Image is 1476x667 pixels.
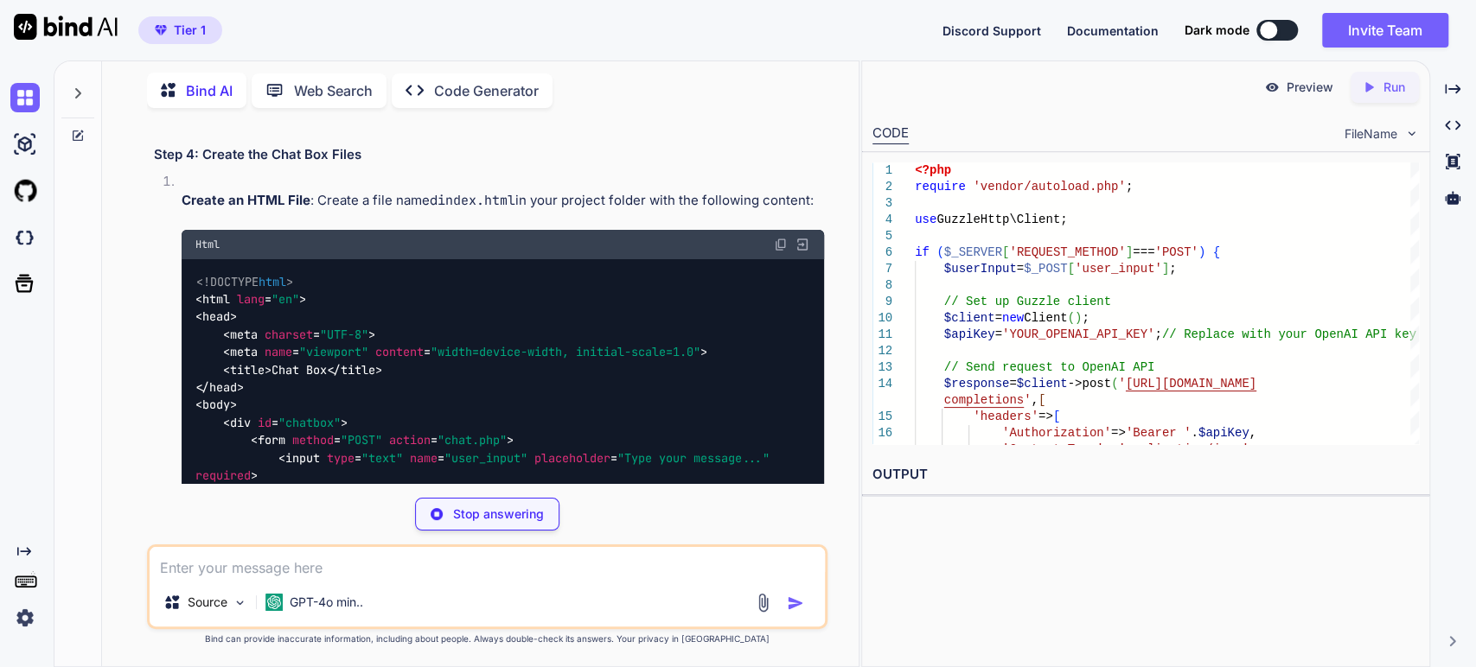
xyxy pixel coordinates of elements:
span: ( [1111,377,1118,391]
p: Source [188,594,227,611]
span: < = = > [251,433,514,448]
span: 'REQUEST_METHOD' [1009,245,1125,259]
span: html [259,274,286,289]
span: head [209,379,237,395]
span: ] [1161,262,1168,276]
span: completions [943,393,1023,407]
span: => [1103,442,1118,456]
span: Dark mode [1185,22,1249,39]
img: premium [155,25,167,35]
span: < = = = > [195,450,776,483]
p: Run [1383,79,1405,96]
span: ; [1125,180,1132,194]
span: $userInput [943,262,1016,276]
span: < > [195,397,237,413]
span: 'Authorization' [1002,426,1111,440]
div: 17 [872,441,892,458]
span: Discord Support [942,23,1041,38]
span: $apiKey [943,327,994,341]
span: meta [230,345,258,360]
span: "UTF-8" [320,327,368,342]
div: CODE [872,124,909,144]
span: < > [223,362,272,378]
span: Tier 1 [174,22,206,39]
span: 'Bearer ' [1125,426,1191,440]
p: Stop answering [453,505,544,523]
span: method [292,433,334,448]
code: index.html [438,192,515,209]
span: $client [1016,377,1067,391]
span: action [389,433,431,448]
span: </ > [327,362,382,378]
span: name [410,450,438,466]
span: => [1111,426,1126,440]
span: ' [1024,393,1031,407]
span: body [202,397,230,413]
span: "chat.php" [438,433,507,448]
span: meta [230,327,258,342]
span: head [202,309,230,325]
span: Documentation [1067,23,1159,38]
p: Web Search [294,80,373,101]
div: 11 [872,327,892,343]
span: </ > [195,379,244,395]
div: 6 [872,245,892,261]
div: 15 [872,409,892,425]
span: "en" [272,291,299,307]
span: ( [1067,311,1074,325]
span: "width=device-width, initial-scale=1.0" [431,345,700,360]
span: placeholder [534,450,610,466]
span: < > [195,309,237,325]
div: 12 [872,343,892,359]
img: preview [1264,79,1280,95]
span: $apiKey [1198,426,1249,440]
span: ) [1075,311,1082,325]
div: 2 [872,179,892,195]
span: ( [936,245,943,259]
button: Documentation [1067,22,1159,40]
p: Bind AI [186,80,233,101]
span: title [230,362,265,378]
span: [ [1067,262,1074,276]
img: Pick Models [233,595,247,610]
div: 5 [872,228,892,245]
span: ->post [1067,377,1110,391]
span: form [258,433,285,448]
span: ; [1154,327,1161,341]
img: ai-studio [10,130,40,159]
span: ; [1082,311,1089,325]
span: < = > [223,327,375,342]
span: 'POST' [1154,245,1198,259]
span: = [994,311,1001,325]
span: // Replace with your OpenAI API key [1161,327,1415,341]
span: < = > [195,291,306,307]
span: , [1031,393,1038,407]
span: "Type your message..." [617,450,770,466]
h2: OUTPUT [862,454,1429,495]
span: === [1133,245,1154,259]
span: name [265,345,292,360]
span: input [285,450,320,466]
img: githubLight [10,176,40,206]
strong: Create an HTML File [182,192,310,208]
span: < = > [223,415,348,430]
span: [URL][DOMAIN_NAME] [1125,377,1256,391]
span: => [1038,410,1053,423]
span: ; [1169,262,1176,276]
span: 'YOUR_OPENAI_API_KEY' [1002,327,1154,341]
span: FileName [1345,125,1397,143]
div: 4 [872,212,892,228]
span: "chatbox" [278,415,341,430]
span: = [1009,377,1016,391]
div: 3 [872,195,892,212]
span: $_POST [1024,262,1067,276]
span: , [1249,426,1256,440]
span: [ [1038,393,1045,407]
span: type [327,450,355,466]
span: = [994,327,1001,341]
span: charset [265,327,313,342]
span: ' [1118,377,1125,391]
span: // Send request to OpenAI API [943,360,1154,374]
img: darkCloudIdeIcon [10,223,40,252]
span: GuzzleHttp\Client; [936,213,1067,226]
